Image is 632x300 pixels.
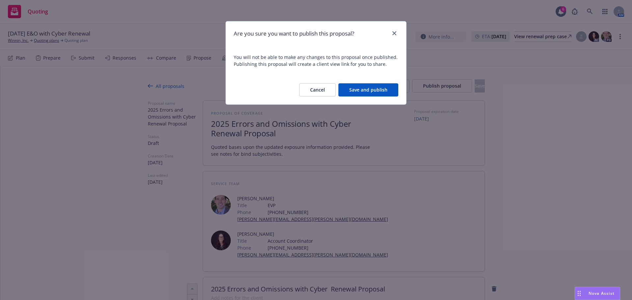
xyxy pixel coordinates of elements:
div: Drag to move [575,287,583,300]
button: Save and publish [338,83,398,96]
a: close [390,29,398,37]
span: You will not be able to make any changes to this proposal once published. Publishing this proposa... [234,54,398,68]
button: Cancel [299,83,336,96]
span: Nova Assist [589,290,615,296]
button: Nova Assist [575,287,620,300]
h1: Are you sure you want to publish this proposal? [234,29,354,38]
